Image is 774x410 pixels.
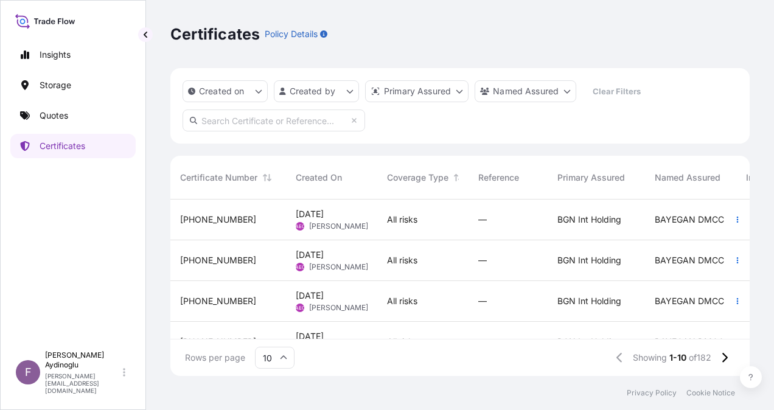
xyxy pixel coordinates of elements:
[185,352,245,364] span: Rows per page
[40,109,68,122] p: Quotes
[478,172,519,184] span: Reference
[180,254,256,266] span: [PHONE_NUMBER]
[475,80,576,102] button: cargoOwner Filter options
[296,290,324,302] span: [DATE]
[627,388,677,398] a: Privacy Policy
[655,214,724,226] span: BAYEGAN DMCC
[309,221,368,231] span: [PERSON_NAME]
[180,172,257,184] span: Certificate Number
[290,85,336,97] p: Created by
[582,82,650,101] button: Clear Filters
[593,85,641,97] p: Clear Filters
[180,336,256,348] span: [PHONE_NUMBER]
[309,303,368,313] span: [PERSON_NAME]
[655,295,724,307] span: BAYEGAN DMCC
[478,336,487,348] span: —
[45,350,120,370] p: [PERSON_NAME] Aydinoglu
[365,80,469,102] button: distributor Filter options
[478,254,487,266] span: —
[296,208,324,220] span: [DATE]
[633,352,667,364] span: Showing
[274,80,359,102] button: createdBy Filter options
[384,85,451,97] p: Primary Assured
[557,254,621,266] span: BGN Int Holding
[296,330,324,342] span: [DATE]
[170,24,260,44] p: Certificates
[295,261,305,273] span: AEO
[40,140,85,152] p: Certificates
[296,172,342,184] span: Created On
[10,43,136,67] a: Insights
[309,262,368,272] span: [PERSON_NAME]
[295,220,305,232] span: AEO
[260,170,274,185] button: Sort
[387,214,417,226] span: All risks
[180,295,256,307] span: [PHONE_NUMBER]
[183,80,268,102] button: createdOn Filter options
[387,295,417,307] span: All risks
[478,295,487,307] span: —
[686,388,735,398] a: Cookie Notice
[557,295,621,307] span: BGN Int Holding
[10,134,136,158] a: Certificates
[655,172,720,184] span: Named Assured
[478,214,487,226] span: —
[669,352,686,364] span: 1-10
[40,49,71,61] p: Insights
[557,172,625,184] span: Primary Assured
[265,28,318,40] p: Policy Details
[655,254,724,266] span: BAYEGAN DMCC
[25,366,32,378] span: F
[199,85,245,97] p: Created on
[295,302,305,314] span: AEO
[689,352,711,364] span: of 182
[180,214,256,226] span: [PHONE_NUMBER]
[557,214,621,226] span: BGN Int Holding
[40,79,71,91] p: Storage
[387,336,417,348] span: All risks
[387,172,448,184] span: Coverage Type
[655,336,724,348] span: BAYEGAN DMCC
[10,103,136,128] a: Quotes
[387,254,417,266] span: All risks
[296,249,324,261] span: [DATE]
[10,73,136,97] a: Storage
[557,336,621,348] span: BGN Int Holding
[45,372,120,394] p: [PERSON_NAME][EMAIL_ADDRESS][DOMAIN_NAME]
[493,85,559,97] p: Named Assured
[183,109,365,131] input: Search Certificate or Reference...
[451,170,465,185] button: Sort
